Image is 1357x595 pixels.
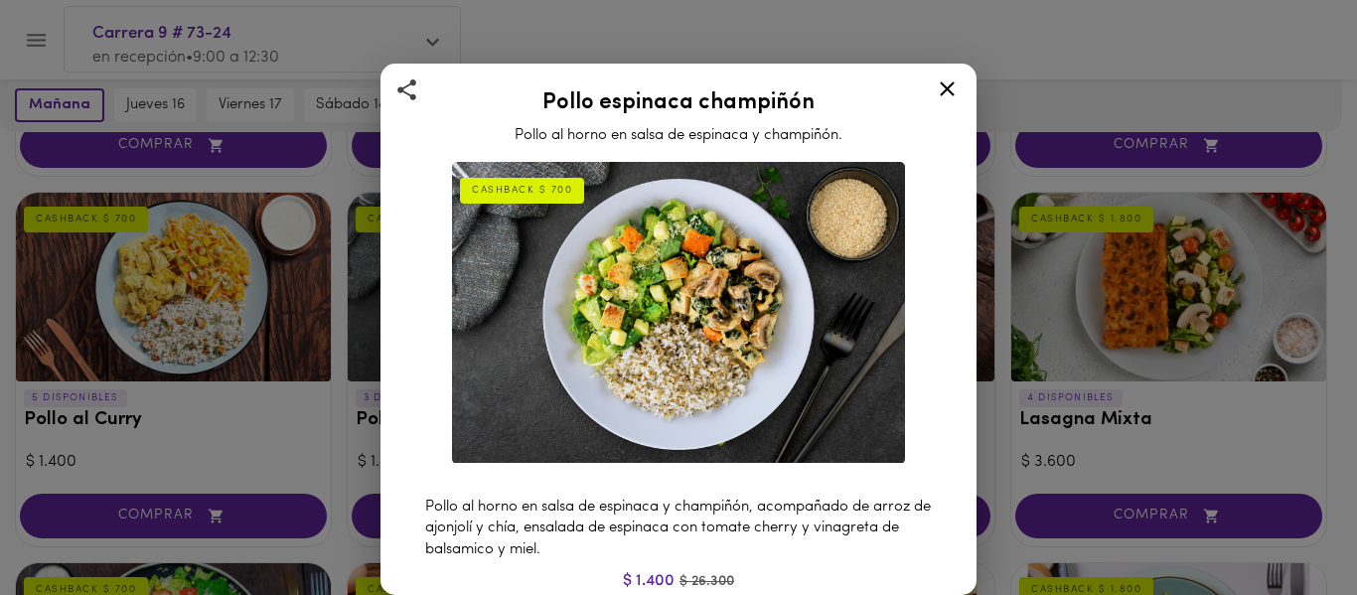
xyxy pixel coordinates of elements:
[679,574,734,589] span: $ 26.300
[515,128,842,143] span: Pollo al horno en salsa de espinaca y champiñón.
[452,162,905,464] img: Pollo espinaca champiñón
[405,91,952,115] h2: Pollo espinaca champiñón
[1242,480,1337,575] iframe: Messagebird Livechat Widget
[425,500,931,557] span: Pollo al horno en salsa de espinaca y champiñón, acompañado de arroz de ajonjolí y chía, ensalada...
[460,178,584,204] div: CASHBACK $ 700
[405,570,952,593] div: $ 1.400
